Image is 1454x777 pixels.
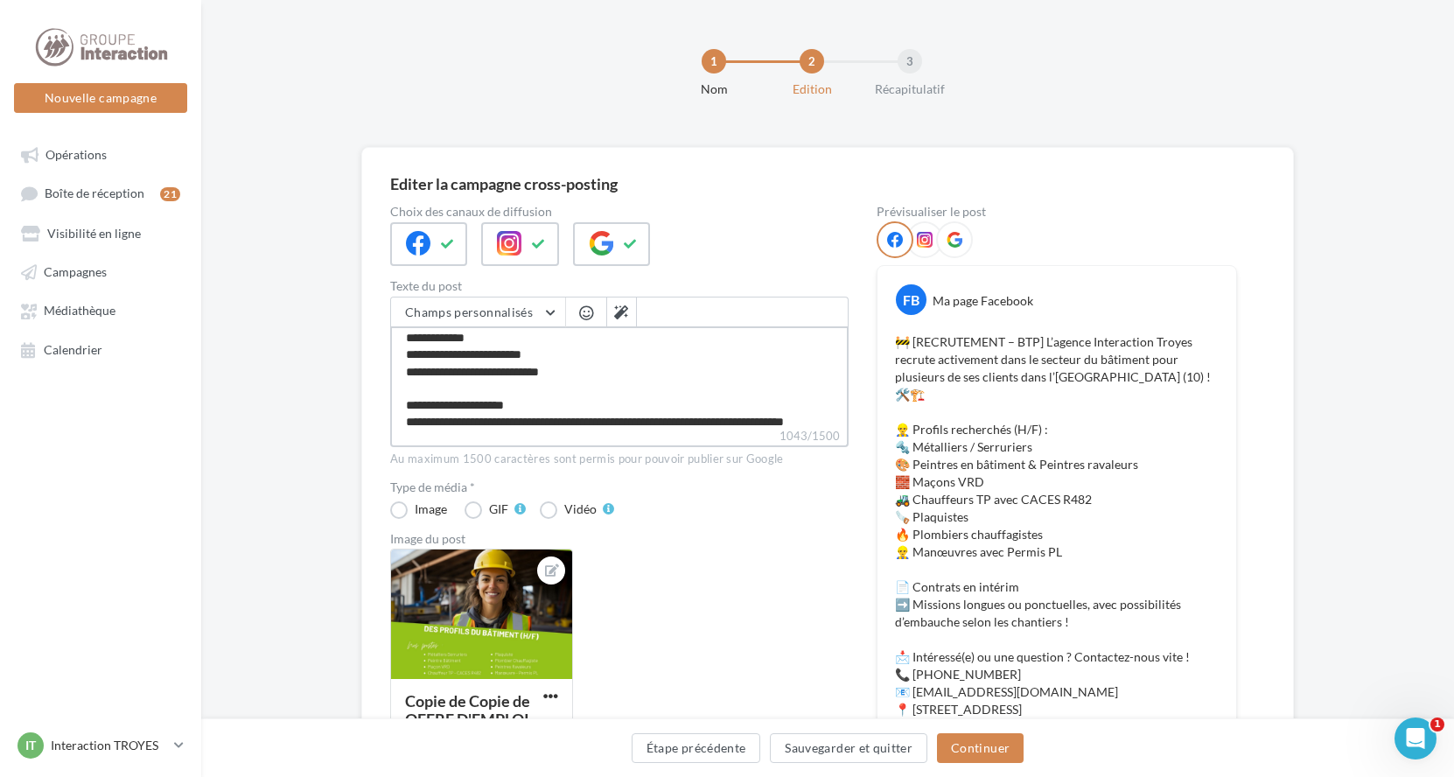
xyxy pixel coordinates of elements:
a: Visibilité en ligne [10,217,191,248]
label: Choix des canaux de diffusion [390,206,849,218]
div: Au maximum 1500 caractères sont permis pour pouvoir publier sur Google [390,451,849,467]
div: Editer la campagne cross-posting [390,176,618,192]
div: Récapitulatif [854,80,966,98]
div: Image [415,503,447,515]
span: 1 [1430,717,1444,731]
div: Prévisualiser le post [877,206,1237,218]
div: 21 [160,187,180,201]
a: Calendrier [10,333,191,365]
label: Texte du post [390,280,849,292]
span: Calendrier [44,342,102,357]
a: Campagnes [10,255,191,287]
button: Champs personnalisés [391,297,565,327]
button: Nouvelle campagne [14,83,187,113]
a: IT Interaction TROYES [14,729,187,762]
a: Médiathèque [10,294,191,325]
span: Champs personnalisés [405,304,533,319]
span: Médiathèque [44,304,115,318]
span: Boîte de réception [45,186,144,201]
p: Interaction TROYES [51,737,167,754]
div: Image du post [390,533,849,545]
div: Nom [658,80,770,98]
a: Boîte de réception21 [10,177,191,209]
iframe: Intercom live chat [1395,717,1437,759]
button: Continuer [937,733,1024,763]
div: Vidéo [564,503,597,515]
span: Opérations [45,147,107,162]
div: Copie de Copie de OFFRE D'EMPLOI GR... [405,691,530,747]
div: Ma page Facebook [933,292,1033,310]
div: 1 [702,49,726,73]
label: Type de média * [390,481,849,493]
label: 1043/1500 [390,427,849,447]
button: Sauvegarder et quitter [770,733,927,763]
span: Visibilité en ligne [47,226,141,241]
span: IT [25,737,36,754]
span: Campagnes [44,264,107,279]
div: 3 [898,49,922,73]
div: GIF [489,503,508,515]
div: Edition [756,80,868,98]
a: Opérations [10,138,191,170]
button: Étape précédente [632,733,761,763]
div: 2 [800,49,824,73]
div: FB [896,284,926,315]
